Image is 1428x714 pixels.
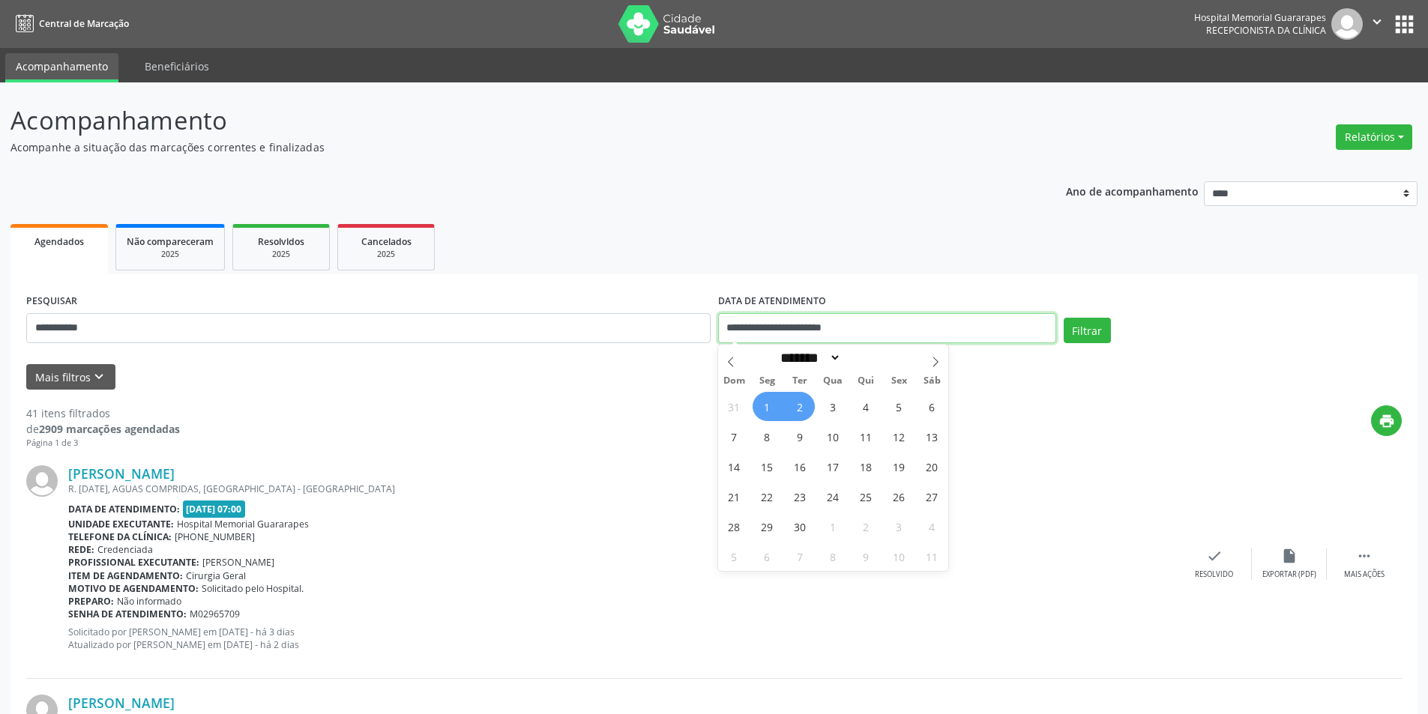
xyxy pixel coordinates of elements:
[1206,548,1223,564] i: check
[1379,413,1395,429] i: print
[5,53,118,82] a: Acompanhamento
[68,608,187,620] b: Senha de atendimento:
[783,376,816,386] span: Ter
[753,512,782,541] span: Setembro 29, 2025
[68,465,175,482] a: [PERSON_NAME]
[68,530,172,543] b: Telefone da clínica:
[10,102,995,139] p: Acompanhamento
[68,595,114,608] b: Preparo:
[1363,8,1391,40] button: 
[720,542,749,571] span: Outubro 5, 2025
[68,543,94,556] b: Rede:
[816,376,849,386] span: Qua
[1194,11,1326,24] div: Hospital Memorial Guararapes
[68,582,199,595] b: Motivo de agendamento:
[26,421,180,437] div: de
[885,392,914,421] span: Setembro 5, 2025
[1371,405,1402,436] button: print
[852,452,881,481] span: Setembro 18, 2025
[68,569,183,582] b: Item de agendamento:
[918,452,947,481] span: Setembro 20, 2025
[852,512,881,541] span: Outubro 2, 2025
[852,392,881,421] span: Setembro 4, 2025
[26,405,180,421] div: 41 itens filtrados
[1195,569,1233,580] div: Resolvido
[68,626,1177,651] p: Solicitado por [PERSON_NAME] em [DATE] - há 3 dias Atualizado por [PERSON_NAME] em [DATE] - há 2 ...
[753,542,782,571] span: Outubro 6, 2025
[753,452,782,481] span: Setembro 15, 2025
[68,482,1177,495] div: R. [DATE], AGUAS COMPRIDAS, [GEOGRAPHIC_DATA] - [GEOGRAPHIC_DATA]
[786,392,815,421] span: Setembro 2, 2025
[786,542,815,571] span: Outubro 7, 2025
[885,422,914,451] span: Setembro 12, 2025
[39,422,180,436] strong: 2909 marcações agendadas
[1356,548,1373,564] i: 
[918,392,947,421] span: Setembro 6, 2025
[1066,181,1199,200] p: Ano de acompanhamento
[753,392,782,421] span: Setembro 1, 2025
[819,482,848,511] span: Setembro 24, 2025
[819,542,848,571] span: Outubro 8, 2025
[34,235,84,248] span: Agendados
[186,569,246,582] span: Cirurgia Geral
[720,452,749,481] span: Setembro 14, 2025
[786,482,815,511] span: Setembro 23, 2025
[786,512,815,541] span: Setembro 30, 2025
[720,422,749,451] span: Setembro 7, 2025
[91,369,107,385] i: keyboard_arrow_down
[885,482,914,511] span: Setembro 26, 2025
[753,422,782,451] span: Setembro 8, 2025
[10,139,995,155] p: Acompanhe a situação das marcações correntes e finalizadas
[1391,11,1418,37] button: apps
[26,437,180,450] div: Página 1 de 3
[134,53,220,79] a: Beneficiários
[244,249,319,260] div: 2025
[819,392,848,421] span: Setembro 3, 2025
[68,503,180,515] b: Data de atendimento:
[68,518,174,530] b: Unidade executante:
[258,235,304,248] span: Resolvidos
[127,249,214,260] div: 2025
[819,452,848,481] span: Setembro 17, 2025
[918,422,947,451] span: Setembro 13, 2025
[882,376,915,386] span: Sex
[68,695,175,711] a: [PERSON_NAME]
[918,482,947,511] span: Setembro 27, 2025
[849,376,882,386] span: Qui
[841,350,891,366] input: Year
[885,512,914,541] span: Outubro 3, 2025
[39,17,129,30] span: Central de Marcação
[190,608,240,620] span: M02965709
[786,422,815,451] span: Setembro 9, 2025
[885,452,914,481] span: Setembro 19, 2025
[1206,24,1326,37] span: Recepcionista da clínica
[918,512,947,541] span: Outubro 4, 2025
[786,452,815,481] span: Setembro 16, 2025
[1331,8,1363,40] img: img
[1344,569,1385,580] div: Mais ações
[1064,318,1111,343] button: Filtrar
[852,422,881,451] span: Setembro 11, 2025
[1336,124,1412,150] button: Relatórios
[177,518,309,530] span: Hospital Memorial Guararapes
[175,530,255,543] span: [PHONE_NUMBER]
[718,376,751,386] span: Dom
[1281,548,1298,564] i: insert_drive_file
[885,542,914,571] span: Outubro 10, 2025
[776,350,842,366] select: Month
[1369,13,1385,30] i: 
[718,290,826,313] label: DATA DE ATENDIMENTO
[97,543,153,556] span: Credenciada
[183,500,246,518] span: [DATE] 07:00
[819,422,848,451] span: Setembro 10, 2025
[26,290,77,313] label: PESQUISAR
[361,235,412,248] span: Cancelados
[10,11,129,36] a: Central de Marcação
[750,376,783,386] span: Seg
[720,512,749,541] span: Setembro 28, 2025
[852,542,881,571] span: Outubro 9, 2025
[68,556,199,569] b: Profissional executante:
[918,542,947,571] span: Outubro 11, 2025
[349,249,424,260] div: 2025
[915,376,948,386] span: Sáb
